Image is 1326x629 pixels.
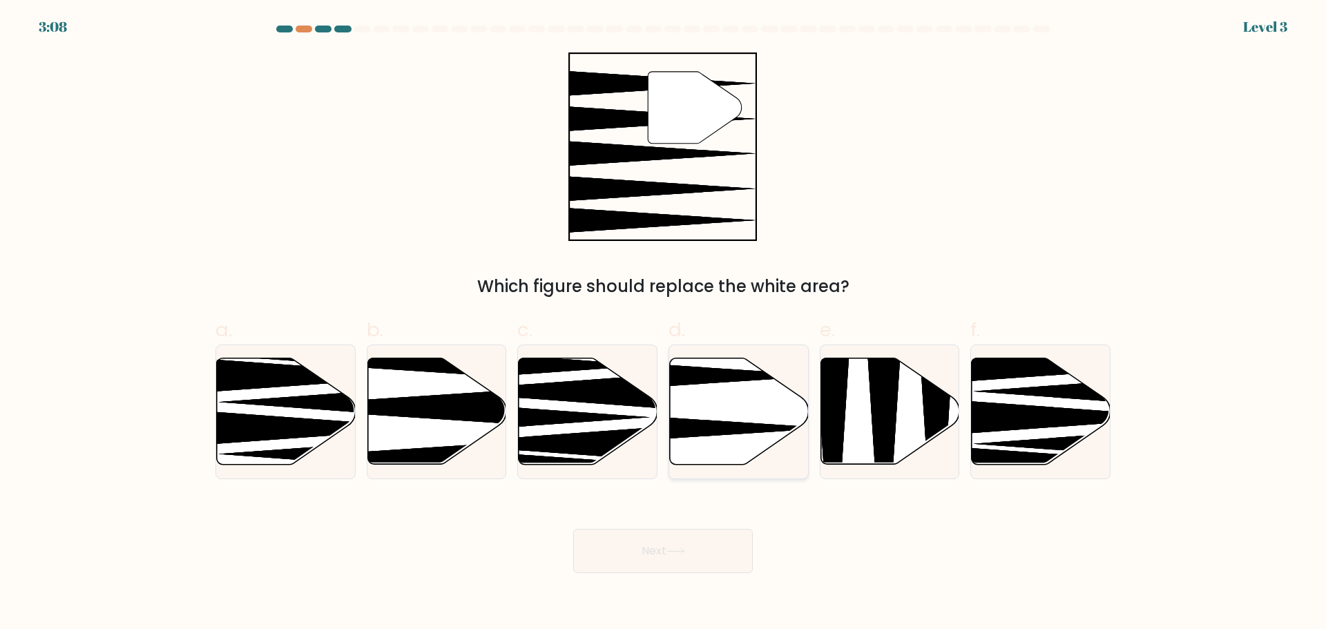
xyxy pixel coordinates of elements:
span: d. [669,316,685,343]
span: c. [517,316,532,343]
button: Next [573,529,753,573]
div: Which figure should replace the white area? [224,274,1102,299]
div: Level 3 [1243,17,1287,37]
div: 3:08 [39,17,67,37]
g: " [648,72,742,144]
span: b. [367,316,383,343]
span: e. [820,316,835,343]
span: f. [970,316,980,343]
span: a. [215,316,232,343]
